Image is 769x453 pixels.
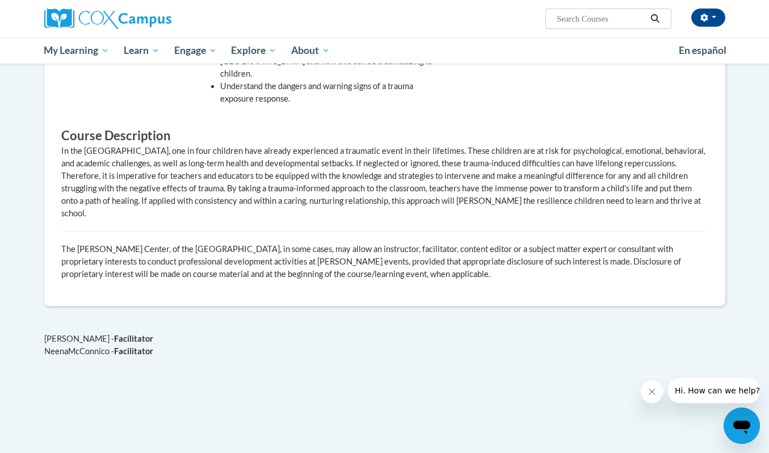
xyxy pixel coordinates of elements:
[37,37,117,64] a: My Learning
[61,243,708,280] p: The [PERSON_NAME] Center, of the [GEOGRAPHIC_DATA], in some cases, may allow an instructor, facil...
[167,37,224,64] a: Engage
[116,37,167,64] a: Learn
[671,39,734,62] a: En español
[679,44,726,56] span: En español
[284,37,337,64] a: About
[124,44,159,57] span: Learn
[27,37,742,64] div: Main menu
[174,44,217,57] span: Engage
[291,44,330,57] span: About
[641,380,663,403] iframe: Close message
[44,9,171,29] img: Cox Campus
[556,12,646,26] input: Search Courses
[44,44,109,57] span: My Learning
[646,12,663,26] button: Search
[61,145,708,220] div: In the [GEOGRAPHIC_DATA], one in four children have already experienced a traumatic event in thei...
[44,9,260,29] a: Cox Campus
[44,345,725,358] div: NeenaMcConnico -
[114,334,153,343] b: Facilitator
[224,37,284,64] a: Explore
[231,44,276,57] span: Explore
[668,378,760,403] iframe: Message from company
[61,127,708,145] h3: Course Description
[114,346,153,356] b: Facilitator
[691,9,725,27] button: Account Settings
[220,80,436,105] li: Understand the dangers and warning signs of a trauma exposure response.
[724,408,760,444] iframe: Button to launch messaging window
[44,333,725,345] div: [PERSON_NAME] -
